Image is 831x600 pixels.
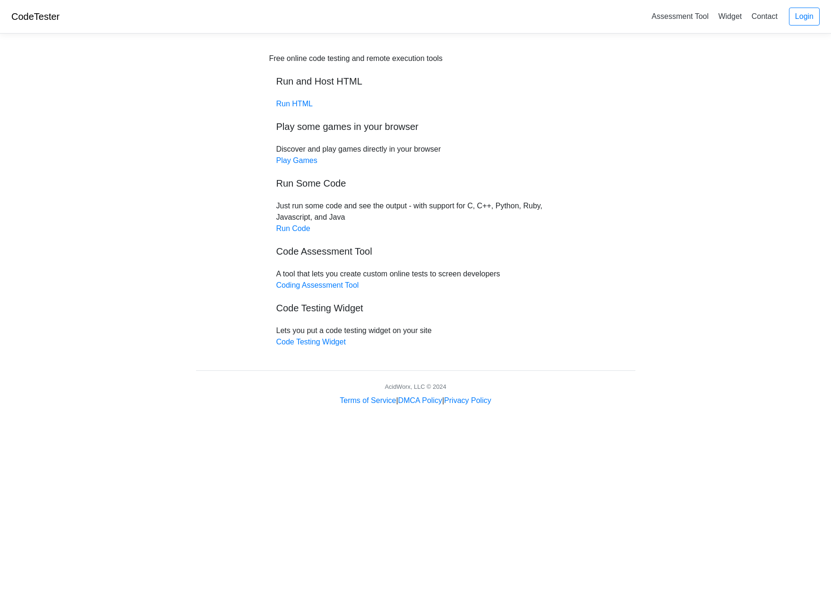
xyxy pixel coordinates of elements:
[444,396,491,404] a: Privacy Policy
[276,178,555,189] h5: Run Some Code
[340,395,491,406] div: | |
[276,224,310,232] a: Run Code
[276,156,317,164] a: Play Games
[714,9,745,24] a: Widget
[276,100,313,108] a: Run HTML
[269,53,562,348] div: Discover and play games directly in your browser Just run some code and see the output - with sup...
[748,9,781,24] a: Contact
[276,121,555,132] h5: Play some games in your browser
[276,338,346,346] a: Code Testing Widget
[11,11,60,22] a: CodeTester
[269,53,443,64] div: Free online code testing and remote execution tools
[276,302,555,314] h5: Code Testing Widget
[789,8,820,26] a: Login
[276,76,555,87] h5: Run and Host HTML
[276,246,555,257] h5: Code Assessment Tool
[648,9,712,24] a: Assessment Tool
[340,396,396,404] a: Terms of Service
[398,396,442,404] a: DMCA Policy
[385,382,446,391] div: AcidWorx, LLC © 2024
[276,281,359,289] a: Coding Assessment Tool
